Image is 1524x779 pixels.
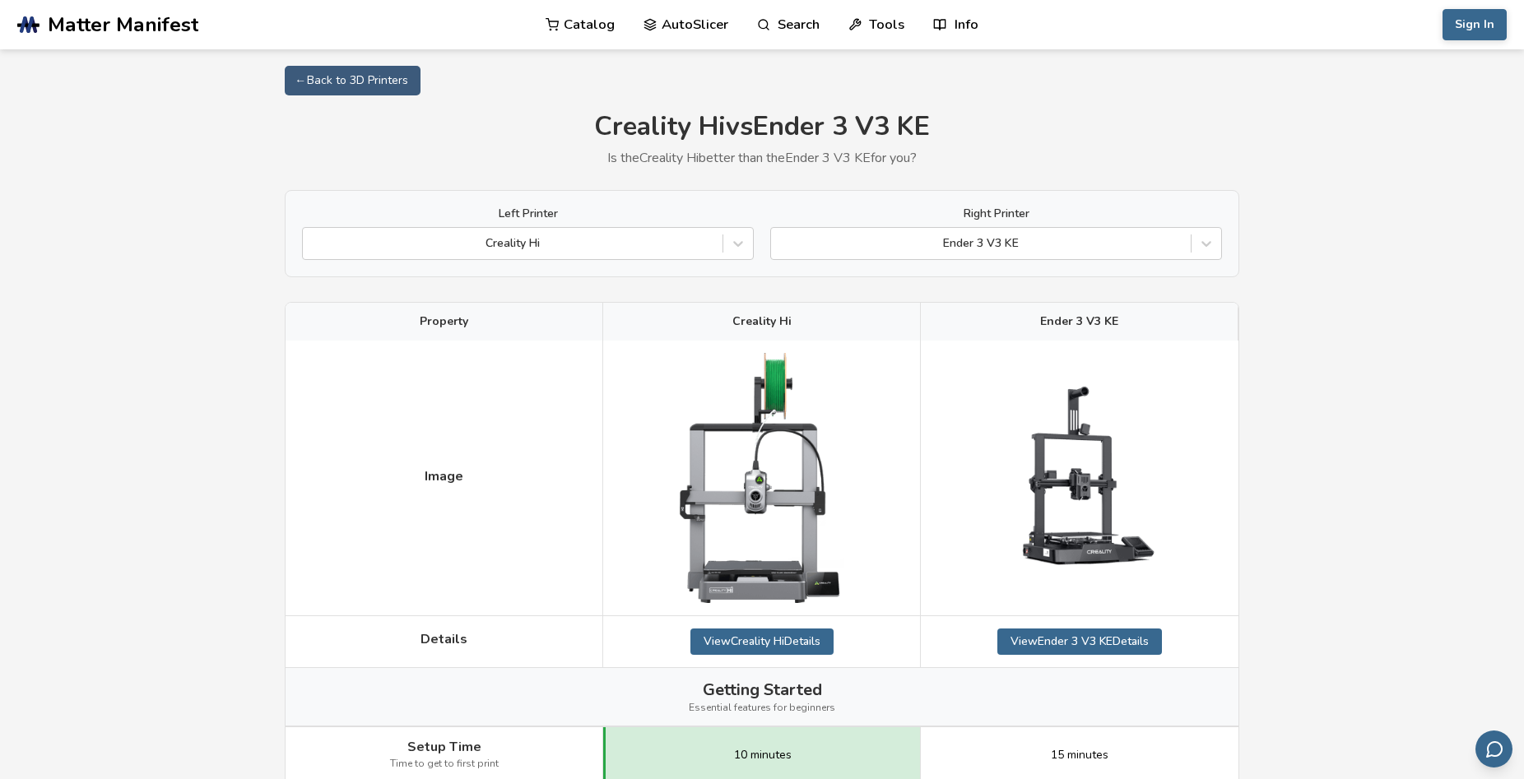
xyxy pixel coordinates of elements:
p: Is the Creality Hi better than the Ender 3 V3 KE for you? [285,151,1239,165]
input: Ender 3 V3 KE [779,237,783,250]
label: Left Printer [302,207,754,220]
h1: Creality Hi vs Ender 3 V3 KE [285,112,1239,142]
label: Right Printer [770,207,1222,220]
span: Time to get to first print [390,758,499,770]
a: ← Back to 3D Printers [285,66,420,95]
span: Matter Manifest [48,13,198,36]
input: Creality Hi [311,237,314,250]
span: Details [420,632,467,647]
span: Getting Started [703,680,822,699]
span: Ender 3 V3 KE [1040,315,1118,328]
button: Sign In [1443,9,1507,40]
span: Image [425,469,463,484]
button: Send feedback via email [1475,730,1512,767]
span: 10 minutes [734,749,792,762]
a: ViewEnder 3 V3 KEDetails [997,628,1162,655]
span: Property [420,315,468,328]
span: Creality Hi [732,315,792,328]
span: Setup Time [407,740,481,754]
a: ViewCreality HiDetails [690,628,834,655]
span: 15 minutes [1051,749,1108,762]
img: Creality Hi [680,353,844,602]
img: Ender 3 V3 KE [997,387,1162,569]
span: Essential features for beginners [689,702,835,714]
